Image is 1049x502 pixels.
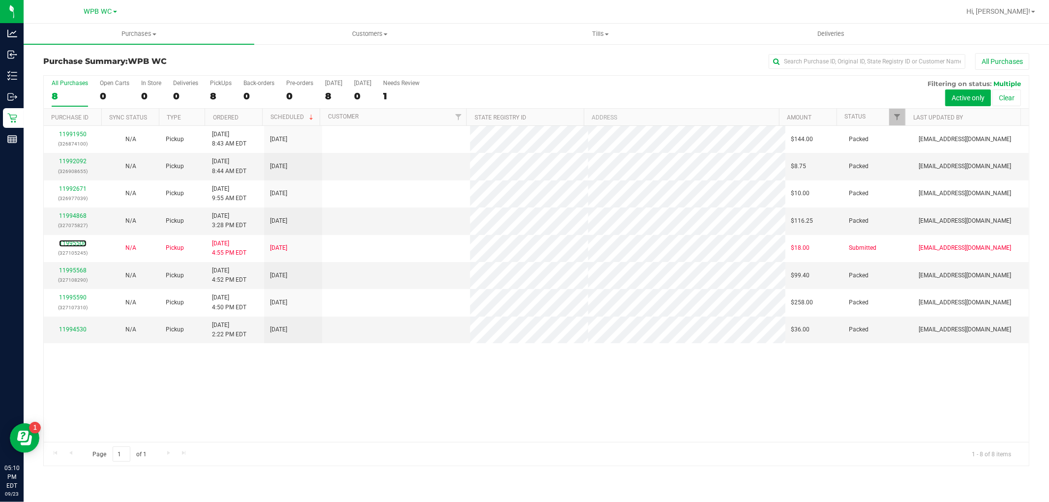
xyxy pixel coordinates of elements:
[243,90,274,102] div: 0
[100,80,129,87] div: Open Carts
[919,189,1011,198] span: [EMAIL_ADDRESS][DOMAIN_NAME]
[849,135,869,144] span: Packed
[964,446,1019,461] span: 1 - 8 of 8 items
[889,109,905,125] a: Filter
[141,80,161,87] div: In Store
[992,89,1021,106] button: Clear
[450,109,466,125] a: Filter
[791,135,813,144] span: $144.00
[270,162,287,171] span: [DATE]
[328,113,359,120] a: Customer
[791,243,810,253] span: $18.00
[787,114,811,121] a: Amount
[485,24,716,44] a: Tills
[213,114,239,121] a: Ordered
[173,90,198,102] div: 0
[166,162,184,171] span: Pickup
[125,326,136,333] span: Not Applicable
[584,109,779,126] th: Address
[24,24,254,44] a: Purchases
[125,190,136,197] span: Not Applicable
[4,464,19,490] p: 05:10 PM EDT
[849,271,869,280] span: Packed
[791,216,813,226] span: $116.25
[849,189,869,198] span: Packed
[270,298,287,307] span: [DATE]
[113,446,130,462] input: 1
[7,92,17,102] inline-svg: Outbound
[125,272,136,279] span: Not Applicable
[270,243,287,253] span: [DATE]
[716,24,946,44] a: Deliveries
[125,271,136,280] button: N/A
[50,275,96,285] p: (327108290)
[125,243,136,253] button: N/A
[212,239,246,258] span: [DATE] 4:55 PM EDT
[212,157,246,176] span: [DATE] 8:44 AM EDT
[914,114,963,121] a: Last Updated By
[59,131,87,138] a: 11991950
[849,325,869,334] span: Packed
[325,90,342,102] div: 8
[50,248,96,258] p: (327105245)
[210,80,232,87] div: PickUps
[125,244,136,251] span: Not Applicable
[59,294,87,301] a: 11995590
[125,217,136,224] span: Not Applicable
[212,266,246,285] span: [DATE] 4:52 PM EDT
[791,189,810,198] span: $10.00
[59,158,87,165] a: 11992092
[125,298,136,307] button: N/A
[849,216,869,226] span: Packed
[125,163,136,170] span: Not Applicable
[844,113,866,120] a: Status
[24,30,254,38] span: Purchases
[7,71,17,81] inline-svg: Inventory
[84,7,112,16] span: WPB WC
[270,114,315,120] a: Scheduled
[849,298,869,307] span: Packed
[166,216,184,226] span: Pickup
[52,90,88,102] div: 8
[975,53,1029,70] button: All Purchases
[59,326,87,333] a: 11994530
[173,80,198,87] div: Deliveries
[791,298,813,307] span: $258.00
[475,114,526,121] a: State Registry ID
[383,90,420,102] div: 1
[50,303,96,312] p: (327107310)
[919,216,1011,226] span: [EMAIL_ADDRESS][DOMAIN_NAME]
[791,325,810,334] span: $36.00
[50,221,96,230] p: (327075827)
[945,89,991,106] button: Active only
[212,130,246,148] span: [DATE] 8:43 AM EDT
[993,80,1021,88] span: Multiple
[769,54,965,69] input: Search Purchase ID, Original ID, State Registry ID or Customer Name...
[243,80,274,87] div: Back-orders
[50,194,96,203] p: (326977039)
[84,446,155,462] span: Page of 1
[919,243,1011,253] span: [EMAIL_ADDRESS][DOMAIN_NAME]
[255,30,484,38] span: Customers
[212,184,246,203] span: [DATE] 9:55 AM EDT
[166,189,184,198] span: Pickup
[59,212,87,219] a: 11994868
[354,90,371,102] div: 0
[791,162,807,171] span: $8.75
[966,7,1030,15] span: Hi, [PERSON_NAME]!
[254,24,485,44] a: Customers
[212,211,246,230] span: [DATE] 3:28 PM EDT
[485,30,715,38] span: Tills
[286,90,313,102] div: 0
[166,298,184,307] span: Pickup
[7,113,17,123] inline-svg: Retail
[167,114,181,121] a: Type
[919,135,1011,144] span: [EMAIL_ADDRESS][DOMAIN_NAME]
[10,423,39,453] iframe: Resource center
[125,135,136,144] button: N/A
[383,80,420,87] div: Needs Review
[919,325,1011,334] span: [EMAIL_ADDRESS][DOMAIN_NAME]
[59,267,87,274] a: 11995568
[270,135,287,144] span: [DATE]
[791,271,810,280] span: $99.40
